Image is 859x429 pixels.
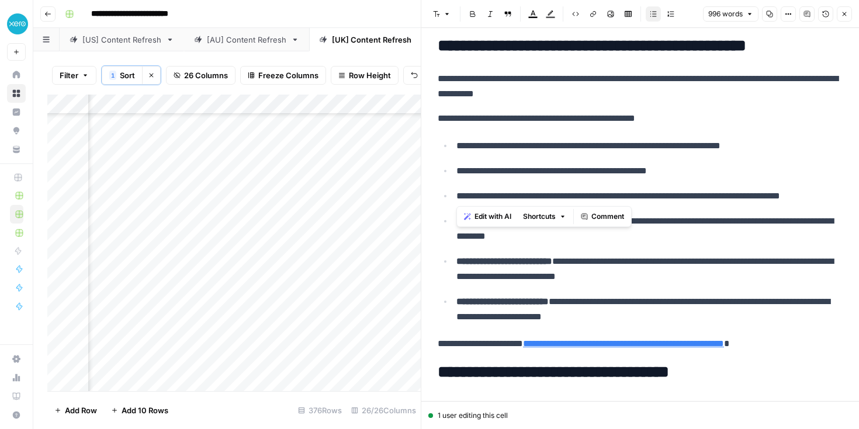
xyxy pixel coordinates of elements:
button: Edit with AI [459,209,516,224]
div: 26/26 Columns [347,401,421,420]
span: Edit with AI [474,211,511,222]
a: Insights [7,103,26,121]
span: 26 Columns [184,69,228,81]
span: Shortcuts [523,211,556,222]
span: 1 [111,71,115,80]
button: Workspace: XeroOps [7,9,26,39]
a: Opportunities [7,121,26,140]
div: [US] Content Refresh [82,34,161,46]
img: XeroOps Logo [7,13,28,34]
span: Sort [120,69,135,81]
div: 376 Rows [293,401,347,420]
button: 26 Columns [166,66,235,85]
button: 996 words [703,6,758,22]
a: [[GEOGRAPHIC_DATA]] Content Refresh [309,28,502,51]
a: [US] Content Refresh [60,28,184,51]
button: Row Height [331,66,399,85]
span: Filter [60,69,78,81]
button: 1Sort [102,66,142,85]
a: Home [7,65,26,84]
span: Add Row [65,404,97,416]
span: Comment [591,211,624,222]
a: Browse [7,84,26,103]
button: Add 10 Rows [104,401,175,420]
button: Freeze Columns [240,66,326,85]
div: 1 [109,71,116,80]
div: 1 user editing this cell [428,410,852,421]
button: Add Row [47,401,104,420]
button: Comment [576,209,629,224]
a: Your Data [7,140,26,159]
div: [AU] Content Refresh [207,34,286,46]
a: Usage [7,368,26,387]
a: Learning Hub [7,387,26,406]
button: Filter [52,66,96,85]
a: Settings [7,350,26,368]
button: Help + Support [7,406,26,424]
div: [[GEOGRAPHIC_DATA]] Content Refresh [332,34,479,46]
a: [AU] Content Refresh [184,28,309,51]
span: Row Height [349,69,391,81]
span: Add 10 Rows [122,404,168,416]
button: Shortcuts [518,209,571,224]
span: 996 words [708,9,743,19]
span: Freeze Columns [258,69,318,81]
